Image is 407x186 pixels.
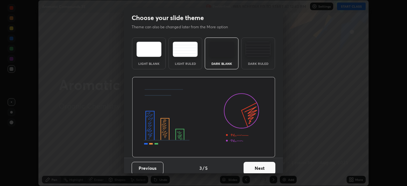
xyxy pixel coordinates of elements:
img: darkTheme.f0cc69e5.svg [209,42,234,57]
img: lightTheme.e5ed3b09.svg [136,42,162,57]
img: darkRuledTheme.de295e13.svg [245,42,271,57]
img: lightRuledTheme.5fabf969.svg [173,42,198,57]
button: Next [244,162,275,175]
div: Light Ruled [173,62,198,65]
h4: 5 [205,165,208,171]
h2: Choose your slide theme [132,14,204,22]
div: Light Blank [136,62,162,65]
h4: / [203,165,204,171]
button: Previous [132,162,163,175]
p: Theme can also be changed later from the More option [132,24,235,30]
h4: 3 [199,165,202,171]
div: Dark Blank [209,62,234,65]
div: Dark Ruled [245,62,271,65]
img: darkThemeBanner.d06ce4a2.svg [132,77,275,158]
